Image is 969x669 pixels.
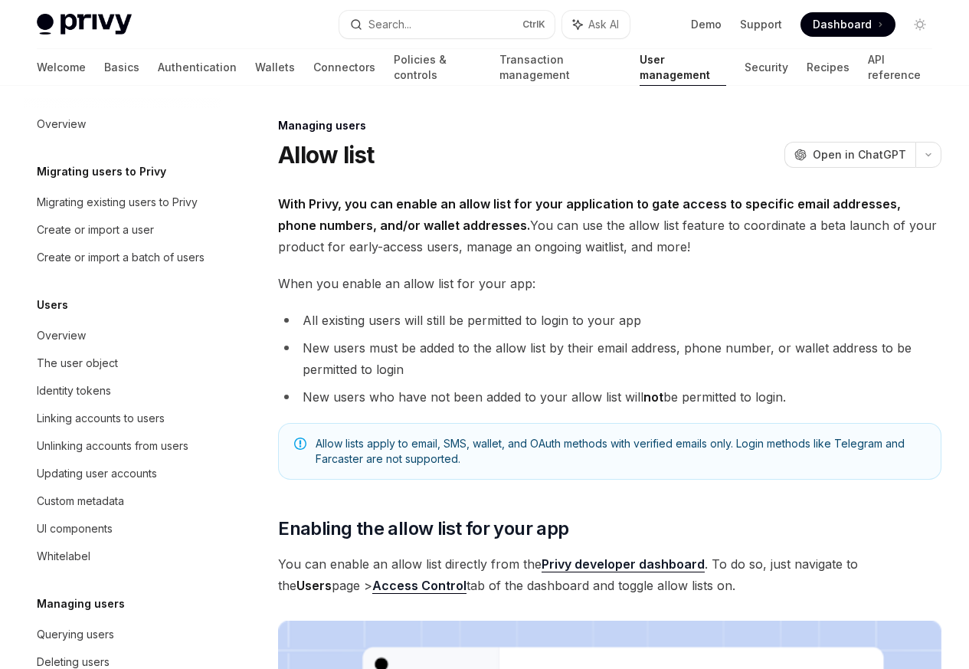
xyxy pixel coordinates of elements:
[278,196,901,233] strong: With Privy, you can enable an allow list for your application to gate access to specific email ad...
[813,147,906,162] span: Open in ChatGPT
[37,520,113,538] div: UI components
[278,118,941,133] div: Managing users
[25,405,221,432] a: Linking accounts to users
[37,221,154,239] div: Create or import a user
[640,49,727,86] a: User management
[278,337,941,380] li: New users must be added to the allow list by their email address, phone number, or wallet address...
[562,11,630,38] button: Ask AI
[372,578,466,594] a: Access Control
[784,142,915,168] button: Open in ChatGPT
[339,11,555,38] button: Search...CtrlK
[25,377,221,405] a: Identity tokens
[25,349,221,377] a: The user object
[37,437,188,455] div: Unlinking accounts from users
[25,189,221,216] a: Migrating existing users to Privy
[37,49,86,86] a: Welcome
[158,49,237,86] a: Authentication
[542,556,705,572] a: Privy developer dashboard
[37,296,68,314] h5: Users
[499,49,620,86] a: Transaction management
[522,18,545,31] span: Ctrl K
[294,438,306,450] svg: Note
[868,49,932,86] a: API reference
[800,12,895,37] a: Dashboard
[278,273,941,294] span: When you enable an allow list for your app:
[740,17,782,32] a: Support
[37,193,198,212] div: Migrating existing users to Privy
[25,244,221,271] a: Create or import a batch of users
[588,17,619,32] span: Ask AI
[25,432,221,460] a: Unlinking accounts from users
[104,49,139,86] a: Basics
[37,248,205,267] div: Create or import a batch of users
[25,543,221,570] a: Whitelabel
[37,625,114,644] div: Querying users
[37,464,157,483] div: Updating user accounts
[25,460,221,487] a: Updating user accounts
[37,595,125,613] h5: Managing users
[25,216,221,244] a: Create or import a user
[25,110,221,138] a: Overview
[37,354,118,372] div: The user object
[37,492,124,510] div: Custom metadata
[313,49,375,86] a: Connectors
[278,193,941,257] span: You can use the allow list feature to coordinate a beta launch of your product for early-access u...
[278,517,568,541] span: Enabling the allow list for your app
[278,310,941,331] li: All existing users will still be permitted to login to your app
[37,547,90,566] div: Whitelabel
[691,17,722,32] a: Demo
[37,326,86,345] div: Overview
[25,487,221,515] a: Custom metadata
[296,578,332,593] strong: Users
[278,553,941,596] span: You can enable an allow list directly from the . To do so, just navigate to the page > tab of the...
[643,389,663,405] strong: not
[25,515,221,543] a: UI components
[368,15,411,34] div: Search...
[316,436,925,467] span: Allow lists apply to email, SMS, wallet, and OAuth methods with verified emails only. Login metho...
[25,621,221,648] a: Querying users
[37,162,166,181] h5: Migrating users to Privy
[25,322,221,349] a: Overview
[37,115,86,133] div: Overview
[745,49,788,86] a: Security
[807,49,850,86] a: Recipes
[278,386,941,408] li: New users who have not been added to your allow list will be permitted to login.
[813,17,872,32] span: Dashboard
[37,382,111,400] div: Identity tokens
[255,49,295,86] a: Wallets
[278,141,375,169] h1: Allow list
[908,12,932,37] button: Toggle dark mode
[37,14,132,35] img: light logo
[394,49,481,86] a: Policies & controls
[37,409,165,428] div: Linking accounts to users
